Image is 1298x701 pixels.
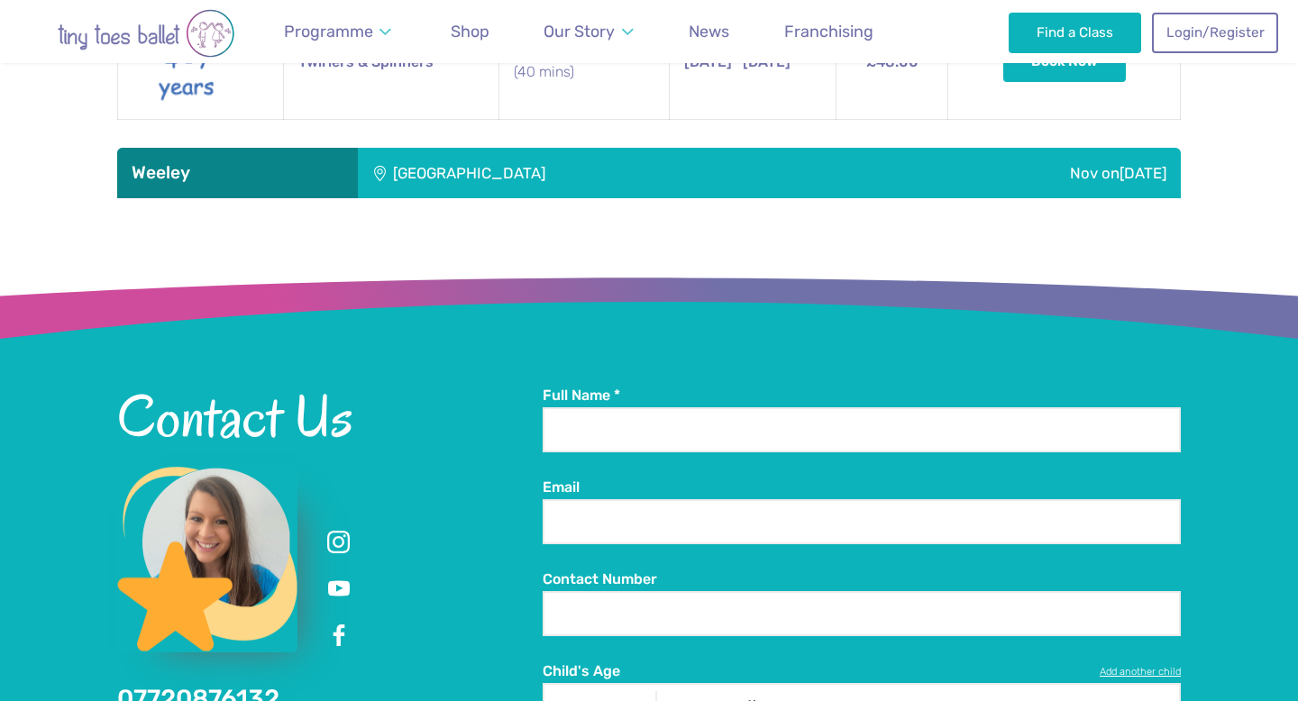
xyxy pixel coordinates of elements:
[684,53,732,70] span: [DATE]
[543,661,1181,681] label: Child's Age
[1100,665,1181,679] a: Add another child
[323,620,355,652] a: Facebook
[689,22,729,41] span: News
[284,22,373,41] span: Programme
[276,12,400,52] a: Programme
[1120,164,1166,182] span: [DATE]
[1009,13,1141,52] a: Find a Class
[544,22,615,41] span: Our Story
[358,148,865,198] div: [GEOGRAPHIC_DATA]
[784,22,873,41] span: Franchising
[323,573,355,605] a: Youtube
[865,148,1181,198] div: Nov on
[1152,13,1278,52] a: Login/Register
[20,9,272,58] img: tiny toes ballet
[681,12,737,52] a: News
[132,162,343,184] h3: Weeley
[514,62,654,82] small: (40 mins)
[543,569,1181,589] label: Contact Number
[535,12,642,52] a: Our Story
[443,12,498,52] a: Shop
[776,12,882,52] a: Franchising
[323,526,355,559] a: Instagram
[543,386,1181,405] label: Full Name *
[684,53,791,70] span: - [DATE]
[117,386,543,447] h2: Contact Us
[543,478,1181,497] label: Email
[451,22,489,41] span: Shop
